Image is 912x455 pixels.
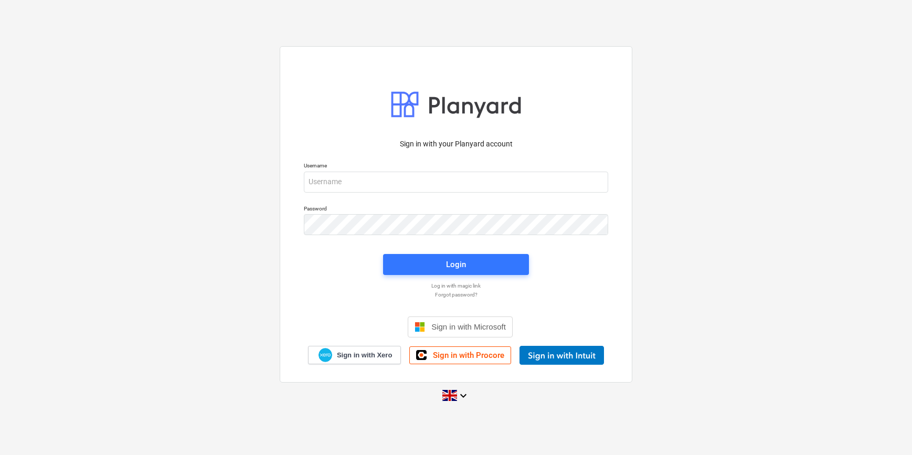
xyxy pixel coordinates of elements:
img: Xero logo [319,348,332,362]
p: Sign in with your Planyard account [304,139,608,150]
img: Microsoft logo [415,322,425,332]
a: Sign in with Procore [409,346,511,364]
p: Password [304,205,608,214]
span: Sign in with Microsoft [431,322,506,331]
i: keyboard_arrow_down [457,389,470,402]
a: Forgot password? [299,291,613,298]
span: Sign in with Xero [337,351,392,360]
p: Username [304,162,608,171]
div: Login [446,258,466,271]
a: Log in with magic link [299,282,613,289]
a: Sign in with Xero [308,346,401,364]
span: Sign in with Procore [433,351,504,360]
button: Login [383,254,529,275]
input: Username [304,172,608,193]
